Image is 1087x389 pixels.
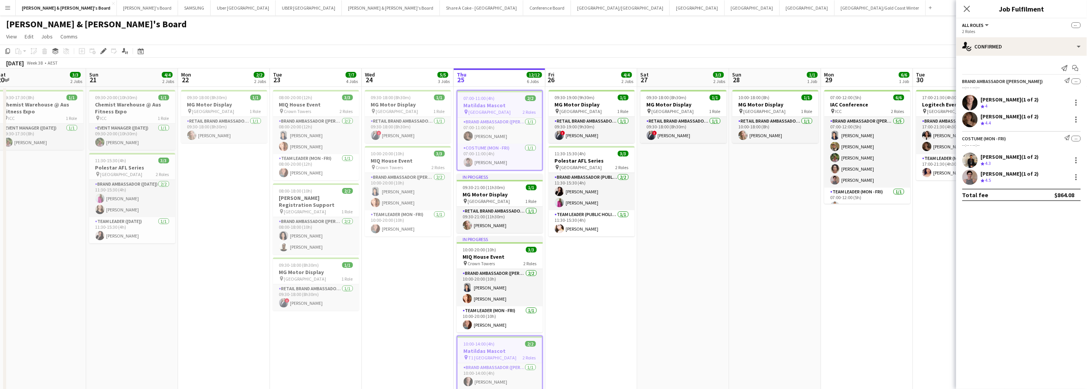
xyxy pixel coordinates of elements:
[560,165,602,170] span: [GEOGRAPHIC_DATA]
[457,174,543,233] div: In progress09:30-21:00 (11h30m)1/1MG Motor Display [GEOGRAPHIC_DATA]1 RoleRETAIL Brand Ambassador...
[653,131,657,135] span: !
[8,115,15,121] span: ICC
[709,108,721,114] span: 1 Role
[823,75,834,84] span: 29
[16,0,117,15] button: [PERSON_NAME] & [PERSON_NAME]'s Board
[731,75,742,84] span: 28
[457,90,543,171] app-job-card: 07:00-11:00 (4h)2/2Matildas Mascot [GEOGRAPHIC_DATA]2 RolesBrand Ambassador ([PERSON_NAME])1/107:...
[279,188,313,194] span: 08:00-18:00 (10h)
[89,101,175,115] h3: Chemist Warehouse @ Aus Fitness Expo
[438,72,448,78] span: 5/5
[365,146,451,236] app-job-card: 10:00-20:00 (10h)3/3MIQ House Event Crown Towers2 RolesBrand Ambassador ([PERSON_NAME])2/210:00-2...
[273,284,359,311] app-card-role: RETAIL Brand Ambassador (Mon - Fri)1/109:30-18:00 (8h30m)![PERSON_NAME]
[457,236,543,242] div: In progress
[621,72,632,78] span: 4/4
[365,90,451,143] div: 09:30-18:00 (8h30m)1/1MG Motor Display [GEOGRAPHIC_DATA]1 RoleRETAIL Brand Ambassador (Mon - Fri)...
[622,78,634,84] div: 2 Jobs
[468,261,495,266] span: Crown Towers
[284,108,311,114] span: Crown Towers
[458,118,542,144] app-card-role: Brand Ambassador ([PERSON_NAME])1/107:00-11:00 (4h)[PERSON_NAME]
[89,153,175,243] app-job-card: 11:30-15:30 (4h)3/3Polestar AFL Series [GEOGRAPHIC_DATA]2 RolesBrand Ambassador ([DATE])2/211:30-...
[725,0,780,15] button: [GEOGRAPHIC_DATA]
[440,0,523,15] button: Share A Coke - [GEOGRAPHIC_DATA]
[549,173,635,210] app-card-role: Brand Ambassador (Public Holiday)2/211:30-15:30 (4h)[PERSON_NAME][PERSON_NAME]
[181,117,267,143] app-card-role: RETAIL Brand Ambassador (Mon - Fri)1/109:30-18:00 (8h30m)[PERSON_NAME]
[571,0,670,15] button: [GEOGRAPHIC_DATA]/[GEOGRAPHIC_DATA]
[732,90,819,143] div: 10:00-18:00 (8h)1/1MG Motor Display [GEOGRAPHIC_DATA]1 RoleRETAIL Brand Ambassador ([DATE])1/110:...
[457,71,466,78] span: Thu
[802,95,812,100] span: 1/1
[555,151,586,156] span: 11:30-15:30 (4h)
[254,72,265,78] span: 2/2
[284,276,326,282] span: [GEOGRAPHIC_DATA]
[273,217,359,254] app-card-role: Brand Ambassador ([PERSON_NAME])2/208:00-18:00 (10h)[PERSON_NAME][PERSON_NAME]
[713,72,724,78] span: 3/3
[276,0,342,15] button: UBER [GEOGRAPHIC_DATA]
[25,33,33,40] span: Edit
[457,174,543,180] div: In progress
[6,33,17,40] span: View
[1055,191,1075,199] div: $864.08
[434,108,445,114] span: 1 Role
[916,90,1002,180] div: 17:00-21:30 (4h30m)3/3Logitech Event [GEOGRAPHIC_DATA]2 RolesBrand Ambassador ([PERSON_NAME])2/21...
[962,28,1081,34] div: 2 Roles
[365,71,375,78] span: Wed
[962,136,1006,141] div: Costume (Mon - Fri)
[273,269,359,276] h3: MG Motor Display
[371,151,405,156] span: 10:00-20:00 (10h)
[100,171,143,177] span: [GEOGRAPHIC_DATA]
[254,78,266,84] div: 2 Jobs
[981,170,1039,177] div: [PERSON_NAME] (1 of 2)
[641,71,649,78] span: Sat
[549,101,635,108] h3: MG Motor Display
[342,209,353,214] span: 1 Role
[523,355,536,361] span: 2 Roles
[652,108,694,114] span: [GEOGRAPHIC_DATA]
[915,75,925,84] span: 30
[916,117,1002,154] app-card-role: Brand Ambassador ([PERSON_NAME])2/217:00-21:30 (4h30m)[PERSON_NAME][PERSON_NAME]
[181,71,191,78] span: Mon
[211,0,276,15] button: Uber [GEOGRAPHIC_DATA]
[549,157,635,164] h3: Polestar AFL Series
[962,142,1081,148] div: --:-- - --:--
[273,101,359,108] h3: MIQ House Event
[891,108,904,114] span: 2 Roles
[70,72,81,78] span: 3/3
[824,117,911,188] app-card-role: Brand Ambassador ([PERSON_NAME])5/507:00-12:00 (5h)[PERSON_NAME][PERSON_NAME][PERSON_NAME][PERSON...
[273,90,359,180] app-job-card: 08:00-20:00 (12h)3/3MIQ House Event Crown Towers2 RolesBrand Ambassador ([PERSON_NAME])2/208:00-2...
[526,198,537,204] span: 1 Role
[927,108,970,114] span: [GEOGRAPHIC_DATA]
[639,75,649,84] span: 27
[377,131,381,135] span: !
[962,85,1081,90] div: --:-- - --:--
[780,0,835,15] button: [GEOGRAPHIC_DATA]
[48,60,58,66] div: AEST
[158,95,169,100] span: 1/1
[70,78,82,84] div: 2 Jobs
[836,108,842,114] span: ICC
[156,171,169,177] span: 2 Roles
[158,115,169,121] span: 1 Role
[365,101,451,108] h3: MG Motor Display
[824,101,911,108] h3: IAC Conference
[181,90,267,143] app-job-card: 09:30-18:00 (8h30m)1/1MG Motor Display [GEOGRAPHIC_DATA]1 RoleRETAIL Brand Ambassador (Mon - Fri)...
[647,95,687,100] span: 09:30-18:00 (8h30m)
[962,78,1043,84] div: Brand Ambassador ([PERSON_NAME])
[899,72,910,78] span: 6/6
[985,160,991,166] span: 4.3
[89,217,175,243] app-card-role: Team Leader ([DATE])1/111:30-15:30 (4h)[PERSON_NAME]
[346,72,356,78] span: 7/7
[457,191,543,198] h3: MG Motor Display
[273,194,359,208] h3: [PERSON_NAME] Registration Support
[365,173,451,210] app-card-role: Brand Ambassador ([PERSON_NAME])2/210:00-20:00 (10h)[PERSON_NAME][PERSON_NAME]
[469,109,511,115] span: [GEOGRAPHIC_DATA]
[432,165,445,170] span: 2 Roles
[549,71,555,78] span: Fri
[549,90,635,143] app-job-card: 09:30-19:00 (9h30m)1/1MG Motor Display [GEOGRAPHIC_DATA]1 RoleRETAIL Brand Ambassador (Mon - Fri)...
[824,90,911,204] div: 07:00-12:00 (5h)6/6IAC Conference ICC2 RolesBrand Ambassador ([PERSON_NAME])5/507:00-12:00 (5h)[P...
[525,341,536,347] span: 2/2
